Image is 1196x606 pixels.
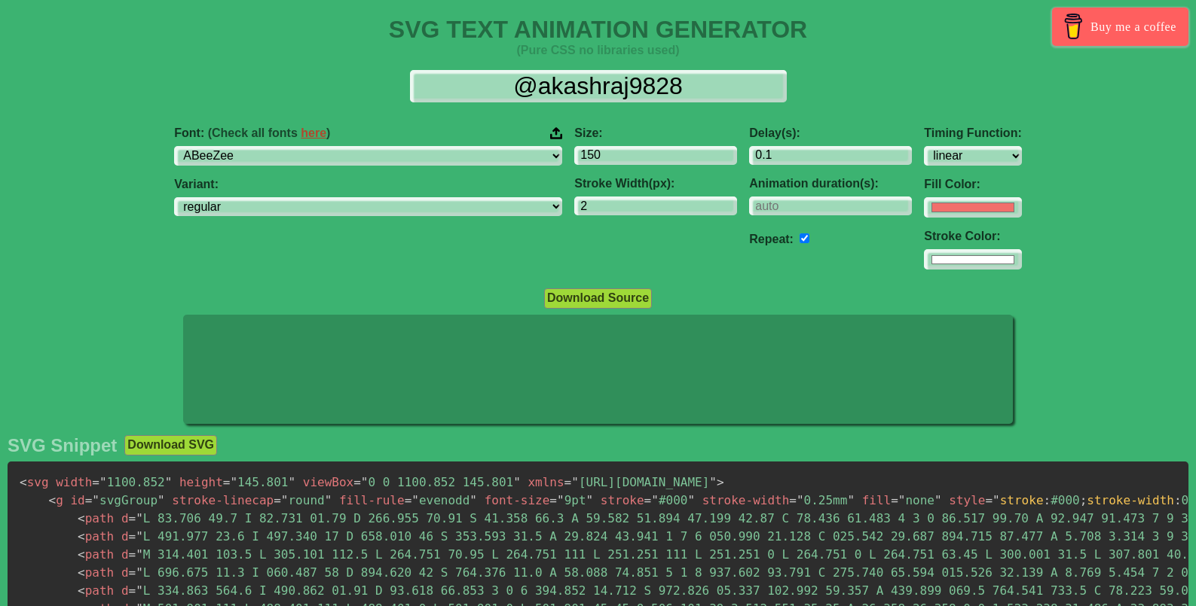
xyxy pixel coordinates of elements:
span: 1100.852 [92,475,172,489]
span: = [789,493,797,507]
span: viewBox [303,475,353,489]
input: Input Text Here [410,70,787,102]
button: Download Source [544,288,652,308]
span: > [717,475,724,489]
span: xmlns [528,475,564,489]
span: svgGroup [85,493,165,507]
span: " [411,493,419,507]
span: = [405,493,412,507]
span: " [513,475,521,489]
span: fill-rule [339,493,405,507]
span: " [136,565,143,580]
span: round [274,493,332,507]
a: here [301,126,326,139]
input: 2px [574,196,737,215]
span: " [92,493,99,507]
span: [URL][DOMAIN_NAME] [564,475,717,489]
span: 0.25mm [789,493,855,507]
span: stroke-width [702,493,790,507]
span: evenodd [405,493,477,507]
span: d [121,529,129,544]
span: 0 0 1100.852 145.801 [353,475,521,489]
span: 9pt [549,493,593,507]
span: Font: [174,126,330,140]
span: " [230,475,237,489]
span: " [136,583,143,598]
label: Stroke Width(px): [574,177,737,190]
span: < [78,583,85,598]
span: Buy me a coffee [1090,14,1176,40]
span: " [934,493,942,507]
span: " [709,475,717,489]
button: Download SVG [124,435,217,455]
span: stroke [601,493,644,507]
span: path [78,583,114,598]
span: " [99,475,107,489]
span: font-size [485,493,550,507]
span: none [891,493,941,507]
span: " [325,493,332,507]
span: " [136,547,143,562]
input: 0.1s [749,146,912,165]
span: ; [1080,493,1087,507]
label: Size: [574,126,737,140]
span: d [121,547,129,562]
span: path [78,565,114,580]
span: " [165,475,173,489]
h2: SVG Snippet [8,435,117,456]
span: height [179,475,223,489]
span: " [651,493,659,507]
span: = [129,511,136,525]
span: " [361,475,369,489]
input: auto [800,233,809,243]
span: = [85,493,93,507]
span: " [470,493,477,507]
span: " [557,493,564,507]
span: id [70,493,84,507]
span: = [92,475,99,489]
span: path [78,529,114,544]
input: auto [749,196,912,215]
span: d [121,583,129,598]
span: = [564,475,572,489]
label: Animation duration(s): [749,177,912,190]
span: = [353,475,361,489]
span: = [223,475,231,489]
span: " [136,529,143,544]
span: stroke-width [1087,493,1174,507]
span: " [158,493,165,507]
span: #000 [644,493,695,507]
label: Timing Function: [924,126,1021,140]
a: Buy me a coffee [1052,8,1188,46]
span: < [78,547,85,562]
span: style [949,493,985,507]
span: = [129,565,136,580]
label: Delay(s): [749,126,912,140]
span: < [78,565,85,580]
span: = [891,493,898,507]
span: < [49,493,57,507]
span: < [78,529,85,544]
label: Fill Color: [924,178,1021,191]
span: = [129,583,136,598]
span: =" [985,493,999,507]
span: " [797,493,804,507]
img: Upload your font [550,126,562,140]
span: path [78,511,114,525]
span: " [898,493,906,507]
span: < [20,475,27,489]
span: < [78,511,85,525]
span: " [289,475,296,489]
span: d [121,565,129,580]
span: " [571,475,579,489]
span: = [549,493,557,507]
span: width [56,475,92,489]
span: = [129,529,136,544]
span: : [1044,493,1051,507]
input: 100 [574,146,737,165]
span: g [49,493,63,507]
span: stroke-linecap [172,493,274,507]
label: Stroke Color: [924,230,1021,243]
span: " [586,493,594,507]
span: " [847,493,855,507]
